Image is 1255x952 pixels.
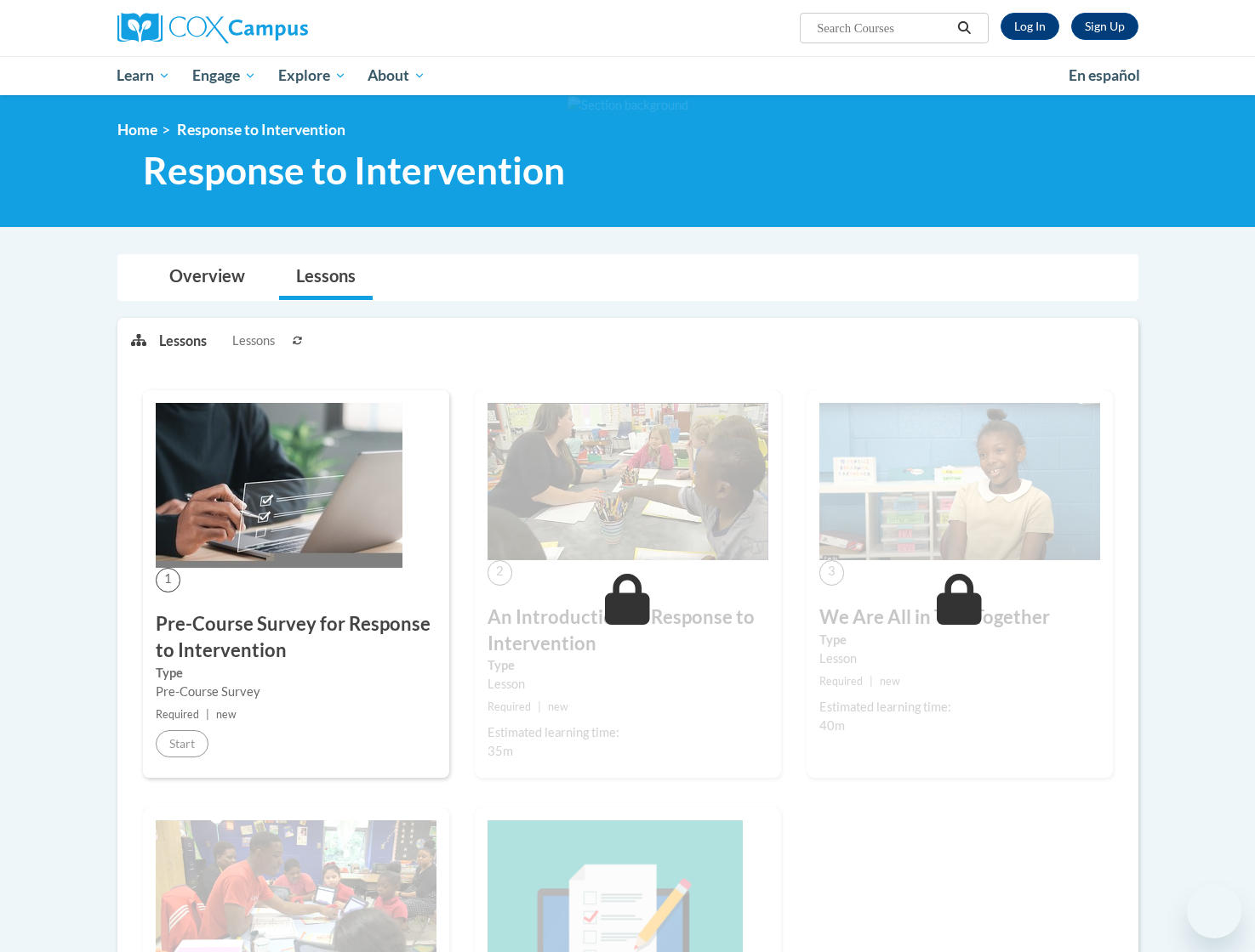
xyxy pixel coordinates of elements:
[488,700,531,713] span: Required
[1058,58,1151,93] a: En español
[177,121,345,139] span: Response to Intervention
[488,656,768,675] label: Type
[1187,884,1241,938] iframe: Button to launch messaging window
[278,65,346,86] span: Explore
[819,604,1100,631] h3: We Are All in This Together
[156,730,208,757] button: Start
[117,13,308,43] img: Cox Campus
[1069,66,1140,84] span: En español
[819,675,863,688] span: Required
[117,13,441,43] a: Cox Campus
[548,700,568,713] span: new
[488,403,768,561] img: Course Image
[156,568,180,592] span: 1
[870,675,873,688] span: |
[156,403,402,568] img: Course Image
[206,708,209,721] span: |
[143,148,565,193] span: Response to Intervention
[488,604,768,657] h3: An Introduction to Response to Intervention
[819,649,1100,668] div: Lesson
[880,675,900,688] span: new
[152,255,262,300] a: Overview
[159,331,207,350] p: Lessons
[156,683,436,701] div: Pre-Course Survey
[951,18,977,38] button: Search
[368,65,425,86] span: About
[819,631,1100,649] label: Type
[815,18,951,38] input: Search Courses
[1001,13,1059,40] a: Log In
[568,96,688,115] img: Section background
[357,56,436,95] a: About
[819,698,1100,717] div: Estimated learning time:
[488,744,513,758] span: 35m
[267,56,357,95] a: Explore
[117,121,157,139] a: Home
[181,56,267,95] a: Engage
[538,700,541,713] span: |
[819,403,1100,561] img: Course Image
[232,331,275,350] span: Lessons
[488,723,768,742] div: Estimated learning time:
[156,664,436,683] label: Type
[488,560,512,585] span: 2
[92,56,1164,95] div: Main menu
[192,65,256,86] span: Engage
[488,675,768,694] div: Lesson
[819,718,845,733] span: 40m
[156,708,199,721] span: Required
[216,708,237,721] span: new
[1071,13,1138,40] a: Register
[117,65,170,86] span: Learn
[819,560,844,585] span: 3
[156,611,436,664] h3: Pre-Course Survey for Response to Intervention
[106,56,182,95] a: Learn
[279,255,373,300] a: Lessons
